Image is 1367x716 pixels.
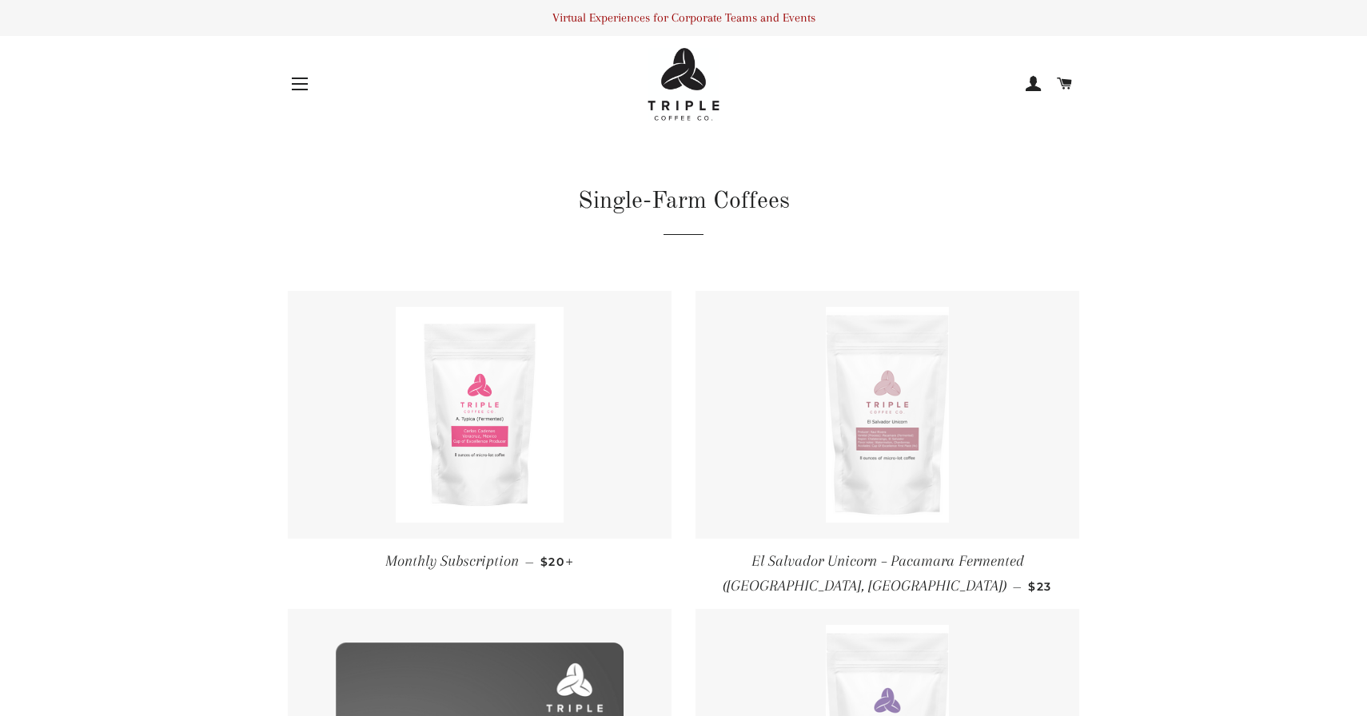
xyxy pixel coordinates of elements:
[648,48,719,121] img: Triple Coffee Co - Logo
[1013,579,1022,594] span: —
[1028,579,1051,594] span: $23
[288,291,672,539] a: Monthly Subscription
[385,552,519,570] span: Monthly Subscription
[695,291,1079,539] a: El Salvador Unicorn – Pacamara Fermented (Chalatenango, El Salvador)
[695,539,1079,610] a: El Salvador Unicorn – Pacamara Fermented ([GEOGRAPHIC_DATA], [GEOGRAPHIC_DATA]) — $23
[396,307,564,523] img: Monthly Subscription
[826,307,949,523] img: El Salvador Unicorn – Pacamara Fermented (Chalatenango, El Salvador)
[540,555,574,569] span: $20
[723,552,1023,595] span: El Salvador Unicorn – Pacamara Fermented ([GEOGRAPHIC_DATA], [GEOGRAPHIC_DATA])
[288,185,1079,218] h1: Single-Farm Coffees
[288,539,672,584] a: Monthly Subscription — $20
[525,555,534,569] span: —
